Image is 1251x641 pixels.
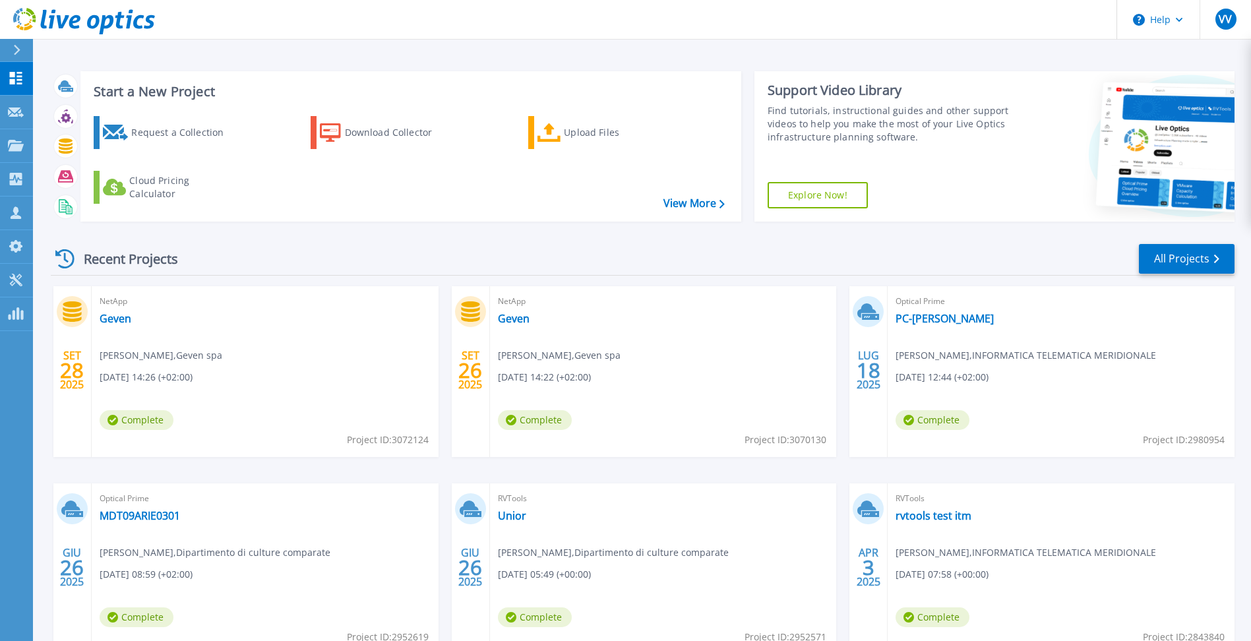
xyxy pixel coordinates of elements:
[896,607,969,627] span: Complete
[896,294,1227,309] span: Optical Prime
[59,346,84,394] div: SET 2025
[564,119,669,146] div: Upload Files
[59,543,84,592] div: GIU 2025
[458,543,483,592] div: GIU 2025
[100,312,131,325] a: Geven
[129,174,235,200] div: Cloud Pricing Calculator
[131,119,237,146] div: Request a Collection
[856,543,881,592] div: APR 2025
[498,370,591,384] span: [DATE] 14:22 (+02:00)
[51,243,196,275] div: Recent Projects
[498,607,572,627] span: Complete
[528,116,675,149] a: Upload Files
[896,491,1227,506] span: RVTools
[498,567,591,582] span: [DATE] 05:49 (+00:00)
[857,365,880,376] span: 18
[94,84,724,99] h3: Start a New Project
[60,365,84,376] span: 28
[100,294,431,309] span: NetApp
[1143,433,1225,447] span: Project ID: 2980954
[100,348,222,363] span: [PERSON_NAME] , Geven spa
[1219,14,1232,24] span: VV
[896,567,989,582] span: [DATE] 07:58 (+00:00)
[498,545,729,560] span: [PERSON_NAME] , Dipartimento di culture comparate
[1139,244,1235,274] a: All Projects
[100,491,431,506] span: Optical Prime
[347,433,429,447] span: Project ID: 3072124
[100,410,173,430] span: Complete
[458,562,482,573] span: 26
[663,197,725,210] a: View More
[896,312,994,325] a: PC-[PERSON_NAME]
[345,119,450,146] div: Download Collector
[498,410,572,430] span: Complete
[311,116,458,149] a: Download Collector
[100,509,180,522] a: MDT09ARIE0301
[896,410,969,430] span: Complete
[458,346,483,394] div: SET 2025
[745,433,826,447] span: Project ID: 3070130
[896,370,989,384] span: [DATE] 12:44 (+02:00)
[768,182,868,208] a: Explore Now!
[100,607,173,627] span: Complete
[896,545,1156,560] span: [PERSON_NAME] , INFORMATICA TELEMATICA MERIDIONALE
[863,562,874,573] span: 3
[100,370,193,384] span: [DATE] 14:26 (+02:00)
[94,171,241,204] a: Cloud Pricing Calculator
[94,116,241,149] a: Request a Collection
[100,567,193,582] span: [DATE] 08:59 (+02:00)
[896,509,971,522] a: rvtools test itm
[458,365,482,376] span: 26
[60,562,84,573] span: 26
[498,491,829,506] span: RVTools
[498,312,530,325] a: Geven
[896,348,1156,363] span: [PERSON_NAME] , INFORMATICA TELEMATICA MERIDIONALE
[768,104,1012,144] div: Find tutorials, instructional guides and other support videos to help you make the most of your L...
[100,545,330,560] span: [PERSON_NAME] , Dipartimento di culture comparate
[498,348,621,363] span: [PERSON_NAME] , Geven spa
[768,82,1012,99] div: Support Video Library
[498,509,526,522] a: Unior
[498,294,829,309] span: NetApp
[856,346,881,394] div: LUG 2025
